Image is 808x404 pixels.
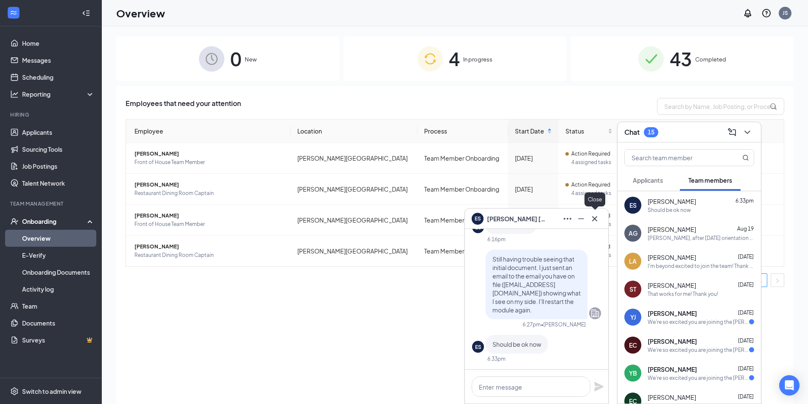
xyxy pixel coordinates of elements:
div: 15 [648,128,654,136]
div: JS [783,9,788,17]
a: Home [22,35,95,52]
div: ST [629,285,636,293]
div: AG [629,229,637,237]
button: Cross [588,212,601,226]
span: right [775,278,780,283]
svg: MagnifyingGlass [742,154,749,161]
div: LA [629,257,637,265]
button: Ellipses [561,212,574,226]
svg: Cross [590,214,600,224]
svg: QuestionInfo [761,8,772,18]
button: right [771,273,784,287]
div: Hiring [10,111,93,118]
span: [PERSON_NAME] [648,337,697,345]
div: Open Intercom Messenger [779,375,800,396]
svg: UserCheck [10,217,19,226]
div: Close [584,192,605,206]
div: We're so excited you are joining the [PERSON_NAME][GEOGRAPHIC_DATA] [DEMOGRAPHIC_DATA]-fil-Ateam ... [648,318,749,326]
div: 6:16pm [487,236,506,243]
a: Applicants [22,124,95,141]
input: Search by Name, Job Posting, or Process [657,98,784,115]
svg: Collapse [82,9,90,17]
div: Team Management [10,200,93,207]
span: Front of House Team Member [134,158,284,167]
div: I'm beyond excited to join the team! Thank you for this great opportunity. [648,262,754,270]
a: Scheduling [22,69,95,86]
button: Minimize [574,212,588,226]
td: Team Member Onboarding [417,143,508,174]
span: [PERSON_NAME] [648,309,697,318]
td: Team Member Onboarding [417,174,508,205]
span: [DATE] [738,254,754,260]
span: Front of House Team Member [134,220,284,228]
span: Action Required [571,150,610,158]
svg: Company [590,308,600,318]
div: We're so excited you are joining the [PERSON_NAME][GEOGRAPHIC_DATA] [DEMOGRAPHIC_DATA]-fil-Ateam ... [648,346,749,354]
span: Status [565,126,606,136]
div: 6:27pm [523,321,541,328]
svg: Analysis [10,90,19,98]
h3: Chat [624,128,640,137]
a: Messages [22,52,95,69]
div: That works for me! Thank you! [648,290,718,298]
span: [PERSON_NAME] [PERSON_NAME] [487,214,546,223]
div: Onboarding [22,217,87,226]
span: [PERSON_NAME] [134,212,284,220]
span: [PERSON_NAME] [648,365,697,373]
div: Reporting [22,90,95,98]
span: Start Date [515,126,545,136]
span: 4 assigned tasks [571,189,612,198]
div: Should be ok now [648,206,691,214]
span: [PERSON_NAME] [134,150,284,158]
div: YJ [630,313,636,321]
span: In progress [463,55,492,64]
span: [PERSON_NAME] [648,281,696,290]
span: Aug 19 [737,226,754,232]
span: 43 [670,44,692,73]
span: [PERSON_NAME] [648,197,696,206]
span: 4 assigned tasks [571,158,612,167]
div: ES [475,343,481,351]
span: Completed [695,55,726,64]
td: Team Member Onboarding [417,205,508,236]
svg: ChevronDown [742,127,752,137]
span: [DATE] [738,365,754,372]
a: Documents [22,315,95,332]
div: [DATE] [515,184,552,194]
a: SurveysCrown [22,332,95,348]
a: Overview [22,230,95,247]
span: 4 [449,44,460,73]
span: [DATE] [738,281,754,288]
div: We're so excited you are joining the [PERSON_NAME][GEOGRAPHIC_DATA] [DEMOGRAPHIC_DATA]-fil-Ateam ... [648,374,749,382]
svg: Minimize [576,214,586,224]
span: • [PERSON_NAME] [541,321,586,328]
button: ComposeMessage [725,125,739,139]
svg: ComposeMessage [727,127,737,137]
span: Should be ok now [492,340,541,348]
span: Employees that need your attention [126,98,241,115]
th: Employee [126,120,291,143]
div: ES [629,201,637,209]
td: Team Member Onboarding [417,236,508,266]
div: [DATE] [515,153,552,163]
span: Restaurant Dining Room Captain [134,251,284,259]
span: [PERSON_NAME] [648,253,696,262]
svg: Settings [10,387,19,396]
h1: Overview [116,6,165,20]
span: [DATE] [738,393,754,400]
a: Talent Network [22,175,95,192]
th: Process [417,120,508,143]
a: Onboarding Documents [22,264,95,281]
svg: Plane [594,382,604,392]
span: [PERSON_NAME] [134,181,284,189]
span: Applicants [633,176,663,184]
a: Team [22,298,95,315]
span: 6:33pm [735,198,754,204]
a: Activity log [22,281,95,298]
div: YB [629,369,637,377]
span: Action Required [571,181,610,189]
a: E-Verify [22,247,95,264]
div: [PERSON_NAME], after [DATE] orientation your next step is to complete the online New Team Member ... [648,234,754,242]
th: Location [291,120,417,143]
